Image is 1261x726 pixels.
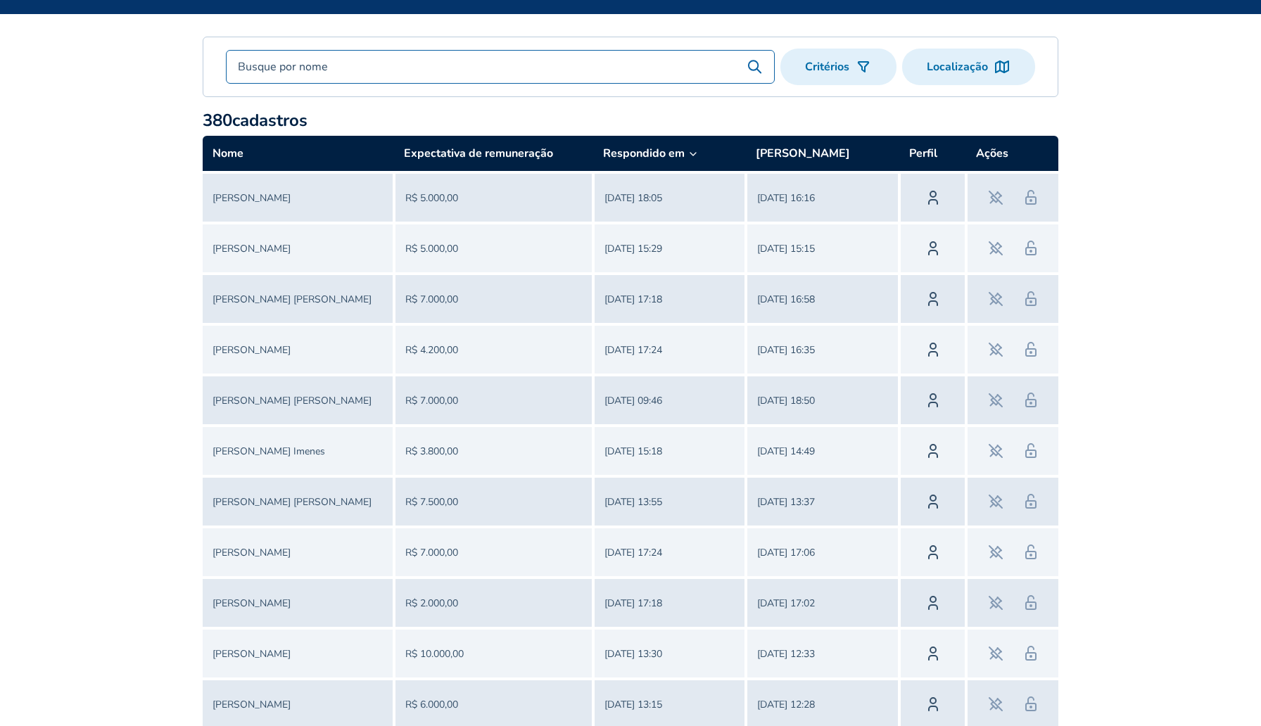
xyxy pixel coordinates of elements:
[213,698,291,711] a: [PERSON_NAME]
[593,136,747,172] th: Respondido em
[394,172,593,223] td: R$ 5.000,00
[593,527,747,578] td: [DATE] 17:24
[394,426,593,476] td: R$ 3.800,00
[746,136,899,172] th: [PERSON_NAME]
[394,527,593,578] td: R$ 7.000,00
[982,234,1010,262] button: Fixar dev no mercado
[213,495,372,509] a: [PERSON_NAME] [PERSON_NAME]
[593,426,747,476] td: [DATE] 15:18
[982,690,1010,718] button: Fixar dev no mercado
[746,223,899,274] td: [DATE] 15:15
[394,136,593,172] th: Expectativa de remuneração
[1017,285,1045,313] button: Desabilitar dev no mercado
[982,538,1010,566] button: Fixar dev no mercado
[1017,234,1045,262] button: Desabilitar dev no mercado
[593,324,747,375] td: [DATE] 17:24
[213,343,291,357] a: [PERSON_NAME]
[394,476,593,527] td: R$ 7.500,00
[394,375,593,426] td: R$ 7.000,00
[746,375,899,426] td: [DATE] 18:50
[213,445,325,458] a: [PERSON_NAME] Imenes
[982,639,1010,668] button: Fixar dev no mercado
[593,274,747,324] td: [DATE] 17:18
[593,628,747,679] td: [DATE] 13:30
[982,285,1010,313] button: Fixar dev no mercado
[1017,184,1045,212] button: Desabilitar dev no mercado
[982,386,1010,414] button: Fixar dev no mercado
[746,578,899,628] td: [DATE] 17:02
[213,191,291,205] a: [PERSON_NAME]
[394,223,593,274] td: R$ 5.000,00
[746,324,899,375] td: [DATE] 16:35
[394,274,593,324] td: R$ 7.000,00
[394,578,593,628] td: R$ 2.000,00
[902,49,1035,85] button: Localização
[746,274,899,324] td: [DATE] 16:58
[203,136,394,172] th: Nome
[213,647,291,661] a: [PERSON_NAME]
[213,394,372,407] a: [PERSON_NAME] [PERSON_NAME]
[746,628,899,679] td: [DATE] 12:33
[213,293,372,306] a: [PERSON_NAME] [PERSON_NAME]
[1017,336,1045,364] button: Desabilitar dev no mercado
[203,111,1058,130] h2: 380 cadastros
[1017,690,1045,718] button: Desabilitar dev no mercado
[213,242,291,255] a: [PERSON_NAME]
[982,336,1010,364] button: Fixar dev no mercado
[593,578,747,628] td: [DATE] 17:18
[746,527,899,578] td: [DATE] 17:06
[746,476,899,527] td: [DATE] 13:37
[394,628,593,679] td: R$ 10.000,00
[213,597,291,610] a: [PERSON_NAME]
[1017,589,1045,617] button: Desabilitar dev no mercado
[1017,488,1045,516] button: Desabilitar dev no mercado
[394,324,593,375] td: R$ 4.200,00
[593,375,747,426] td: [DATE] 09:46
[593,223,747,274] td: [DATE] 15:29
[1017,639,1045,668] button: Desabilitar dev no mercado
[899,136,967,172] th: Perfil
[1017,437,1045,465] button: Desabilitar dev no mercado
[982,437,1010,465] button: Fixar dev no mercado
[593,476,747,527] td: [DATE] 13:55
[227,58,747,75] input: Busque por nome
[1017,538,1045,566] button: Desabilitar dev no mercado
[982,184,1010,212] button: Fixar dev no mercado
[780,49,896,85] button: Critérios
[746,426,899,476] td: [DATE] 14:49
[966,136,1058,172] th: Ações
[746,172,899,223] td: [DATE] 16:16
[213,546,291,559] a: [PERSON_NAME]
[982,488,1010,516] button: Fixar dev no mercado
[1017,386,1045,414] button: Desabilitar dev no mercado
[593,172,747,223] td: [DATE] 18:05
[982,589,1010,617] button: Fixar dev no mercado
